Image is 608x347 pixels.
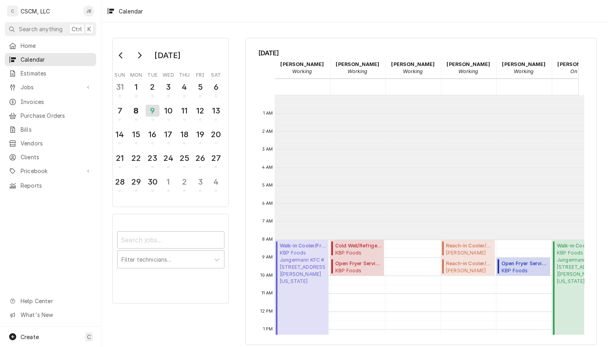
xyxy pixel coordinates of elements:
div: Calendar Filters [112,214,229,303]
em: Working [458,68,478,74]
div: 13 [210,105,222,117]
span: C [87,333,91,341]
th: Saturday [208,69,224,79]
span: Walk-in Cooler/Freezer Service Call ( Upcoming ) [280,242,326,249]
span: [DATE] [258,48,584,58]
div: 7 [114,105,126,117]
a: Go to Help Center [5,294,96,307]
span: 1 PM [261,326,275,332]
div: 17 [162,128,175,140]
div: Izaia Bain - Working [330,58,386,78]
div: 15 [130,128,142,140]
div: [Service] Reach-in Cooler/Freezer Service Estel Foods Swansea McDonald's #10677 / 2605 N Illinois... [441,240,495,258]
span: [PERSON_NAME] Foods Broadway [PERSON_NAME] # 35374 / [STREET_ADDRESS][US_STATE] [446,267,492,273]
a: Calendar [5,53,96,66]
em: Working [514,68,534,74]
span: [PERSON_NAME] Foods Swansea [PERSON_NAME] #10677 / [STREET_ADDRESS][US_STATE][US_STATE] [446,249,492,256]
span: 12 PM [258,308,275,315]
div: 19 [194,128,206,140]
span: Cold Well/Refrigerated Prep table/Cold Line ( Upcoming ) [335,242,382,249]
span: Clients [21,153,92,161]
span: Search anything [19,25,63,33]
strong: [PERSON_NAME] [280,61,324,67]
span: Estimates [21,69,92,77]
a: Home [5,39,96,52]
a: Estimates [5,67,96,80]
div: CSCM, LLC [21,7,50,15]
div: 14 [114,128,126,140]
th: Sunday [112,69,128,79]
span: Open Fryer Service ( Upcoming ) [502,260,548,267]
strong: [PERSON_NAME] [557,61,601,67]
span: 10 AM [258,272,275,279]
div: [Service] Open Fryer Service KBP Foods Hancock Taco Bell # 37412 / 2935 Hancock Expressway, Color... [330,258,384,276]
em: Working [348,68,367,74]
div: Jonnie Pakovich - Working [441,58,496,78]
div: [DATE] [152,49,183,62]
div: Calendar Calendar [245,38,597,345]
a: Go to What's New [5,308,96,321]
span: Invoices [21,98,92,106]
div: 4 [178,81,190,93]
div: James Bain's Avatar [83,6,94,17]
div: Calendar Filters [117,224,224,277]
a: Go to Pricebook [5,164,96,177]
strong: [PERSON_NAME] [446,61,490,67]
strong: [PERSON_NAME] [336,61,379,67]
div: 29 [130,176,142,188]
div: 11 [178,105,190,117]
span: Vendors [21,139,92,147]
div: 22 [130,152,142,164]
div: 10 [162,105,175,117]
a: Go to Jobs [5,81,96,94]
div: 28 [114,176,126,188]
button: Go to next month [131,49,147,62]
div: Reach-in Cooler/Freezer Service(Upcoming)[PERSON_NAME] FoodsSwansea [PERSON_NAME] #10677 / [STREE... [441,240,495,258]
div: [Service] Cold Well/Refrigerated Prep table/Cold Line KBP Foods Hancock Taco Bell # 37412 / 2935 ... [330,240,384,258]
div: C [7,6,18,17]
em: Working [403,68,423,74]
span: Walk-in Cooler/Freezer Service Call ( Upcoming ) [557,242,603,249]
span: K [87,25,91,33]
a: Bills [5,123,96,136]
div: 21 [114,152,126,164]
button: Search anythingCtrlK [5,22,96,36]
div: Cold Well/Refrigerated Prep table/Cold Line(Upcoming)KBP Foods[PERSON_NAME] Taco Bell # 37412 / [... [330,240,384,258]
div: Chris Lynch - Working [275,58,330,78]
span: 1 AM [261,110,275,117]
div: 18 [178,128,190,140]
span: Ctrl [72,25,82,33]
div: 25 [178,152,190,164]
div: 8 [130,105,142,117]
div: 16 [146,128,159,140]
span: 3 AM [260,146,275,153]
a: Clients [5,151,96,164]
span: 7 AM [260,218,275,224]
span: 9 AM [260,254,275,260]
th: Tuesday [144,69,160,79]
span: Home [21,41,92,50]
div: [Service] Open Fryer Service KBP Foods Hancock Taco Bell # 37412 / 2935 Hancock Expressway, Color... [496,258,551,276]
button: Go to previous month [113,49,129,62]
th: Thursday [177,69,192,79]
span: KBP Foods [PERSON_NAME] Taco Bell # 37412 / [STREET_ADDRESS][PERSON_NAME][US_STATE][US_STATE] [502,267,548,273]
span: KBP Foods Jungermann KFC #[STREET_ADDRESS][PERSON_NAME][US_STATE] [280,249,326,285]
span: Open Fryer Service ( Upcoming ) [335,260,382,267]
div: 31 [114,81,126,93]
th: Wednesday [160,69,176,79]
span: 11 AM [260,290,275,296]
strong: [PERSON_NAME] [391,61,435,67]
div: JB [83,6,94,17]
span: KBP Foods [PERSON_NAME] Taco Bell # 37412 / [STREET_ADDRESS][PERSON_NAME][US_STATE][US_STATE] [335,267,382,273]
span: Purchase Orders [21,111,92,120]
span: Reach-in Cooler/Freezer Service ( Upcoming ) [446,260,492,267]
div: 2 [178,176,190,188]
div: Open Fryer Service(Upcoming)KBP Foods[PERSON_NAME] Taco Bell # 37412 / [STREET_ADDRESS][PERSON_NA... [496,258,551,276]
div: 1 [130,81,142,93]
div: 24 [162,152,175,164]
span: What's New [21,311,91,319]
div: 20 [210,128,222,140]
div: 27 [210,152,222,164]
div: 12 [194,105,206,117]
em: On Call [570,68,588,74]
